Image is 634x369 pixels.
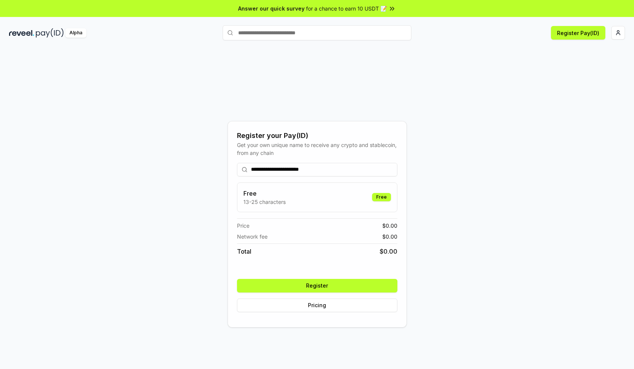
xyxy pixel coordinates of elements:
h3: Free [243,189,286,198]
span: Price [237,222,249,230]
span: $ 0.00 [382,233,397,240]
span: Network fee [237,233,268,240]
span: for a chance to earn 10 USDT 📝 [306,5,387,12]
button: Pricing [237,299,397,312]
div: Register your Pay(ID) [237,130,397,141]
img: reveel_dark [9,28,34,38]
button: Register [237,279,397,292]
span: $ 0.00 [382,222,397,230]
span: $ 0.00 [380,247,397,256]
span: Total [237,247,251,256]
p: 13-25 characters [243,198,286,206]
div: Get your own unique name to receive any crypto and stablecoin, from any chain [237,141,397,157]
img: pay_id [36,28,64,38]
div: Alpha [65,28,86,38]
div: Free [372,193,391,201]
span: Answer our quick survey [238,5,305,12]
button: Register Pay(ID) [551,26,605,40]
